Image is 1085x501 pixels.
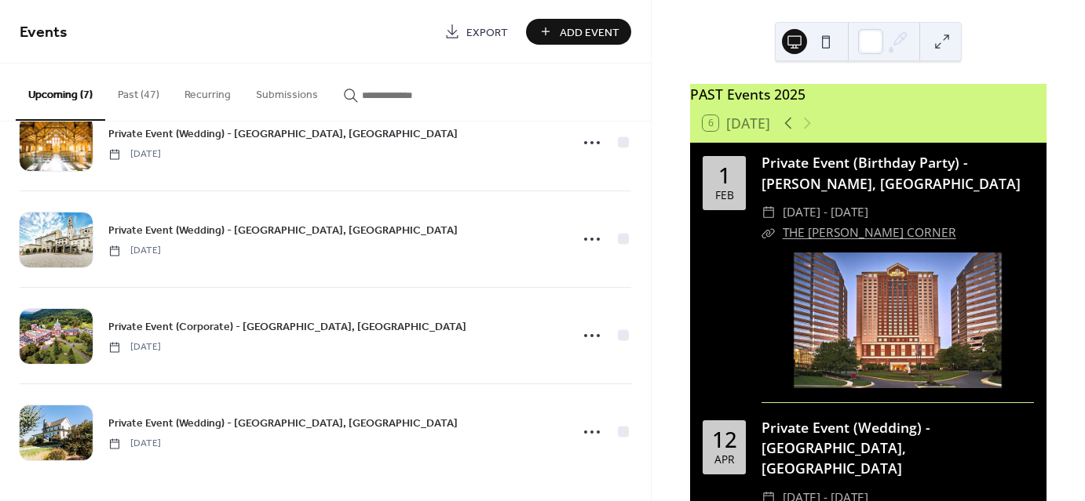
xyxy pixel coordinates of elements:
span: [DATE] [108,244,161,258]
div: 12 [712,429,737,451]
div: ​ [762,202,776,223]
span: [DATE] [108,340,161,354]
span: Add Event [560,24,619,41]
span: Events [20,17,68,48]
a: Private Event (Corporate) - [GEOGRAPHIC_DATA], [GEOGRAPHIC_DATA] [108,318,466,336]
div: Apr [714,454,734,465]
a: Private Event (Wedding) - [GEOGRAPHIC_DATA], [GEOGRAPHIC_DATA] [762,418,930,478]
button: Add Event [526,19,631,45]
button: Upcoming (7) [16,64,105,121]
a: Private Event (Wedding) - [GEOGRAPHIC_DATA], [GEOGRAPHIC_DATA] [108,414,458,432]
a: THE [PERSON_NAME] CORNER [783,224,956,241]
button: Submissions [243,64,331,119]
span: Export [466,24,508,41]
a: Private Event (Birthday Party) - [PERSON_NAME], [GEOGRAPHIC_DATA] [762,153,1021,192]
div: ​ [762,223,776,243]
div: PAST Events 2025 [690,84,1047,104]
span: [DATE] [108,147,161,162]
span: Private Event (Wedding) - [GEOGRAPHIC_DATA], [GEOGRAPHIC_DATA] [108,416,458,432]
span: [DATE] [108,437,161,451]
span: Private Event (Wedding) - [GEOGRAPHIC_DATA], [GEOGRAPHIC_DATA] [108,223,458,239]
button: Past (47) [105,64,172,119]
button: Recurring [172,64,243,119]
div: 1 [718,165,731,187]
a: Private Event (Wedding) - [GEOGRAPHIC_DATA], [GEOGRAPHIC_DATA] [108,221,458,239]
a: Private Event (Wedding) - [GEOGRAPHIC_DATA], [GEOGRAPHIC_DATA] [108,125,458,143]
span: Private Event (Corporate) - [GEOGRAPHIC_DATA], [GEOGRAPHIC_DATA] [108,319,466,336]
span: [DATE] - [DATE] [783,202,868,223]
a: Export [433,19,520,45]
span: Private Event (Wedding) - [GEOGRAPHIC_DATA], [GEOGRAPHIC_DATA] [108,126,458,143]
div: Feb [715,190,734,201]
